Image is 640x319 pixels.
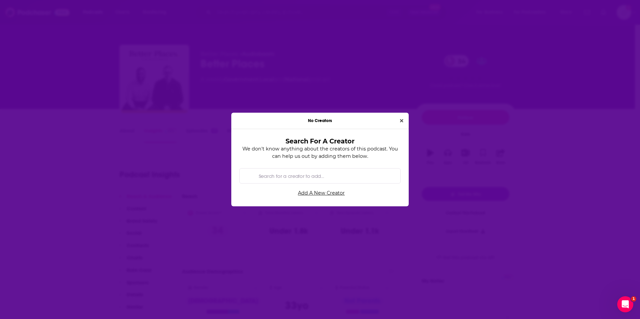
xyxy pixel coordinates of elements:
button: Close [397,117,406,125]
a: Add A New Creator [242,188,401,199]
span: 1 [631,296,636,302]
p: We don't know anything about the creators of this podcast. You can help us out by adding them below. [239,145,401,160]
h3: Search For A Creator [250,137,390,145]
div: Search by entity type [239,168,401,184]
div: No Creators [231,113,409,129]
input: Search for a creator to add... [256,168,395,183]
iframe: Intercom live chat [617,296,633,312]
